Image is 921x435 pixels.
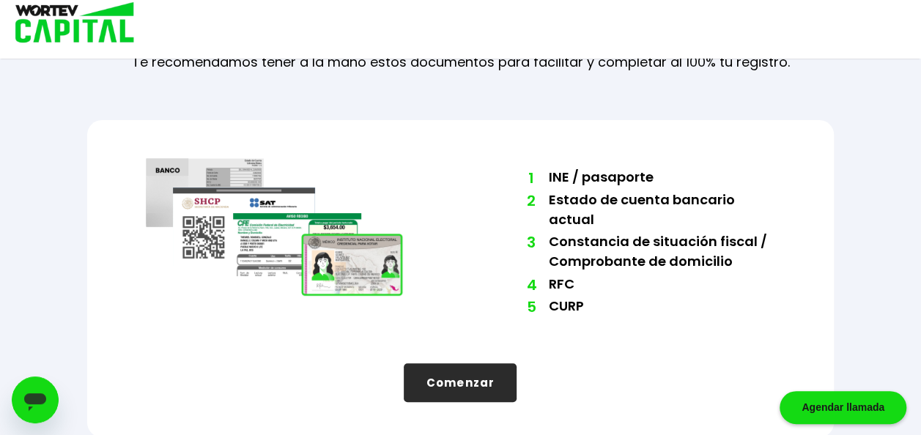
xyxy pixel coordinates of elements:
[526,190,533,212] span: 2
[548,274,774,297] li: RFC
[526,231,533,253] span: 3
[12,376,59,423] iframe: Botón para iniciar la ventana de mensajería
[404,363,517,402] button: Comenzar
[526,167,533,189] span: 1
[526,296,533,318] span: 5
[526,274,533,296] span: 4
[548,167,774,190] li: INE / pasaporte
[548,296,774,319] li: CURP
[780,391,906,424] div: Agendar llamada
[548,231,774,274] li: Constancia de situación fiscal / Comprobante de domicilio
[548,190,774,232] li: Estado de cuenta bancario actual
